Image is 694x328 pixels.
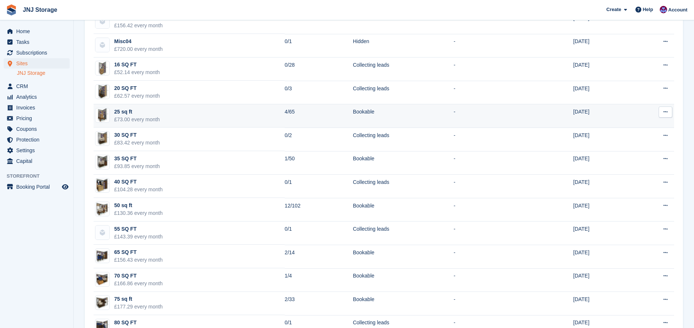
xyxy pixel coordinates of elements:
td: 0/1 [285,221,353,245]
div: 35 SQ FT [114,155,160,163]
div: £130.36 every month [114,209,163,217]
a: JNJ Storage [20,4,60,16]
td: [DATE] [573,81,631,104]
td: 0/2 [285,128,353,151]
td: - [453,198,529,221]
span: Storefront [7,172,73,180]
td: - [453,221,529,245]
div: £83.42 every month [114,139,160,147]
td: [DATE] [573,57,631,81]
td: 1/50 [285,151,353,175]
img: blank-unit-type-icon-ffbac7b88ba66c5e286b0e438baccc4b9c83835d4c34f86887a83fc20ec27e7b.svg [95,226,109,240]
div: 70 SQ FT [114,272,163,280]
div: £73.00 every month [114,116,160,123]
div: Misc04 [114,38,163,45]
div: 80 SQ FT [114,319,163,327]
img: Website-25-SQ-FT-1-e1614006203426-867x1024.png [96,108,109,123]
a: menu [4,58,70,69]
img: Website-20-SQ-FT-1-849x1024.png [97,84,109,99]
a: Preview store [61,182,70,191]
div: 75 sq ft [114,295,163,303]
td: [DATE] [573,175,631,198]
td: [DATE] [573,292,631,315]
td: [DATE] [573,151,631,175]
td: [DATE] [573,245,631,268]
td: 2/14 [285,245,353,268]
img: Website-50-SQ-FT-980x973%20(1).png [95,202,109,216]
td: - [453,10,529,34]
td: Collecting leads [353,221,453,245]
td: Collecting leads [353,57,453,81]
img: Website-70-SQ-FT-980x918.png [95,273,109,286]
td: 1/1 [285,10,353,34]
div: £156.42 every month [114,22,163,29]
span: Coupons [16,124,60,134]
td: - [453,292,529,315]
td: 0/1 [285,34,353,57]
span: Help [643,6,653,13]
div: £177.29 every month [114,303,163,311]
td: 12/102 [285,198,353,221]
div: 50 sq ft [114,202,163,209]
a: menu [4,81,70,91]
div: £156.43 every month [114,256,163,264]
div: 30 SQ FT [114,131,160,139]
td: 4/65 [285,104,353,128]
td: Collecting leads [353,175,453,198]
div: 25 sq ft [114,108,160,116]
a: menu [4,26,70,36]
a: menu [4,48,70,58]
span: Pricing [16,113,60,123]
span: Capital [16,156,60,166]
td: Bookable [353,104,453,128]
div: £143.39 every month [114,233,163,241]
td: - [453,128,529,151]
span: Settings [16,145,60,156]
td: Bookable [353,151,453,175]
img: blank-unit-type-icon-ffbac7b88ba66c5e286b0e438baccc4b9c83835d4c34f86887a83fc20ec27e7b.svg [95,38,109,52]
span: CRM [16,81,60,91]
div: £720.00 every month [114,45,163,53]
td: Collecting leads [353,81,453,104]
td: Bookable [353,245,453,268]
a: menu [4,124,70,134]
span: Subscriptions [16,48,60,58]
a: menu [4,102,70,113]
a: menu [4,156,70,166]
td: Collecting leads [353,128,453,151]
div: 55 SQ FT [114,225,163,233]
div: 65 SQ FT [114,248,163,256]
td: - [453,57,529,81]
span: Home [16,26,60,36]
img: Website-16-SQ-FT-e1614004433711-761x1024.png [97,61,108,76]
a: menu [4,37,70,47]
td: [DATE] [573,268,631,292]
td: 0/3 [285,81,353,104]
td: Hidden [353,34,453,57]
td: [DATE] [573,221,631,245]
span: Account [668,6,687,14]
a: menu [4,135,70,145]
div: £166.86 every month [114,280,163,287]
span: Protection [16,135,60,145]
td: Hidden [353,10,453,34]
div: 16 SQ FT [114,61,160,69]
a: menu [4,113,70,123]
a: menu [4,145,70,156]
div: £93.85 every month [114,163,160,170]
img: Website-30-SQ-FT-980x974.png [95,132,109,146]
td: 0/1 [285,175,353,198]
td: [DATE] [573,10,631,34]
img: blank-unit-type-icon-ffbac7b88ba66c5e286b0e438baccc4b9c83835d4c34f86887a83fc20ec27e7b.svg [95,14,109,28]
span: Create [606,6,621,13]
div: £104.28 every month [114,186,163,193]
img: Website-35-SQ-FT-1-980x973.png [95,155,109,169]
span: Sites [16,58,60,69]
td: Bookable [353,198,453,221]
div: 40 SQ FT [114,178,163,186]
img: Website-65-SQ-FT-980x918.png [95,250,109,262]
td: 1/4 [285,268,353,292]
a: menu [4,182,70,192]
span: Tasks [16,37,60,47]
td: - [453,34,529,57]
